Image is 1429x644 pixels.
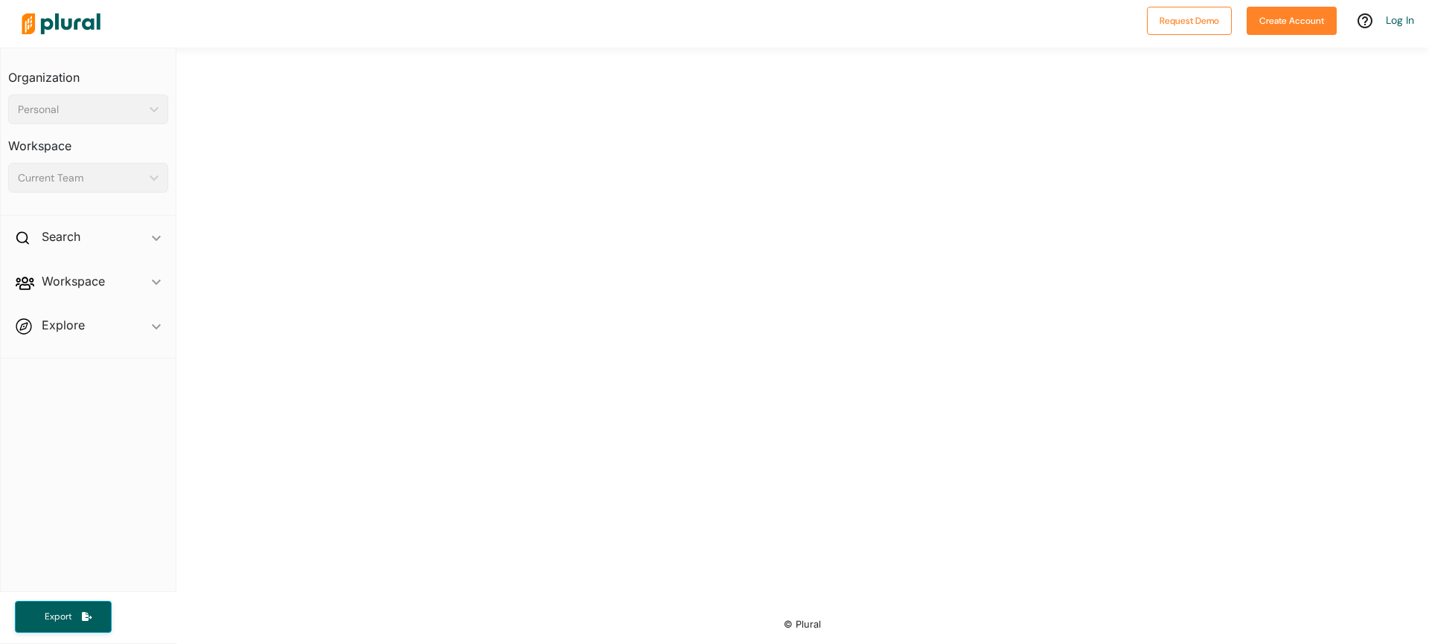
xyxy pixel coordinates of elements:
[1147,12,1232,28] a: Request Demo
[8,124,168,157] h3: Workspace
[15,601,112,633] button: Export
[1247,7,1337,35] button: Create Account
[1247,12,1337,28] a: Create Account
[1386,13,1414,27] a: Log In
[784,619,821,630] small: © Plural
[1147,7,1232,35] button: Request Demo
[34,611,82,623] span: Export
[8,56,168,88] h3: Organization
[42,228,80,245] h2: Search
[18,102,144,117] div: Personal
[18,170,144,186] div: Current Team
